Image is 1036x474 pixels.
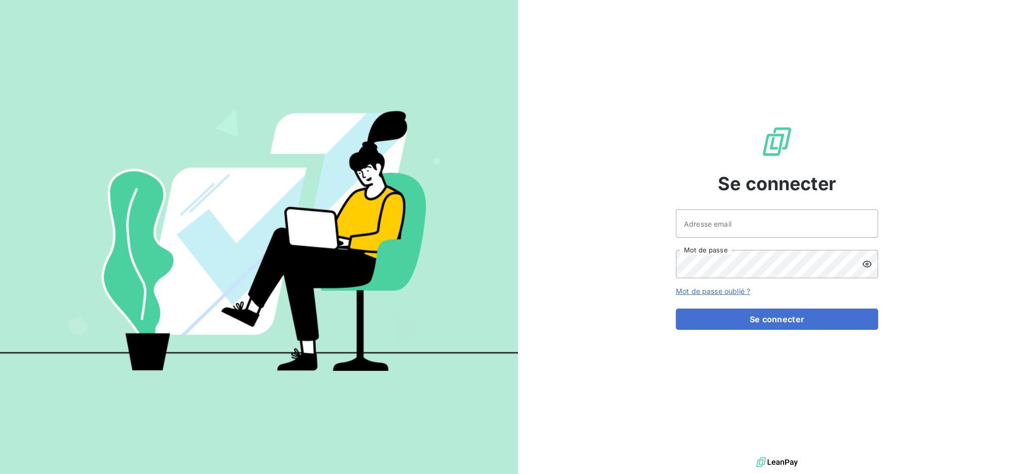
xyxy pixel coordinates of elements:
img: Logo LeanPay [761,125,793,158]
a: Mot de passe oublié ? [676,287,750,295]
span: Se connecter [718,170,836,197]
button: Se connecter [676,309,878,330]
input: placeholder [676,209,878,238]
img: logo [756,455,798,470]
